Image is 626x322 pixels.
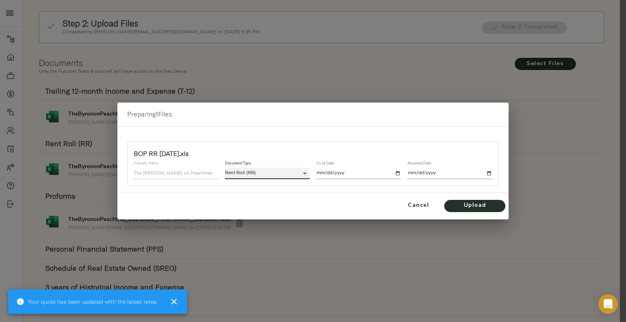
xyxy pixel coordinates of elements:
div: Rent Roll (RR) [225,168,310,179]
label: As of Date [316,162,334,166]
div: Open Intercom Messenger [598,294,618,314]
h2: Preparing 1 Files [127,109,499,120]
strong: BOP RR [DATE].xls [134,149,189,158]
span: Upload [452,201,497,211]
label: Received Date [408,162,431,166]
div: Your quote has been updated with the latest rates. [16,294,158,309]
span: Cancel [399,201,438,211]
button: Cancel [396,196,441,216]
label: Document Type [225,162,251,166]
button: Upload [444,200,505,212]
label: Property Name [134,162,158,166]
